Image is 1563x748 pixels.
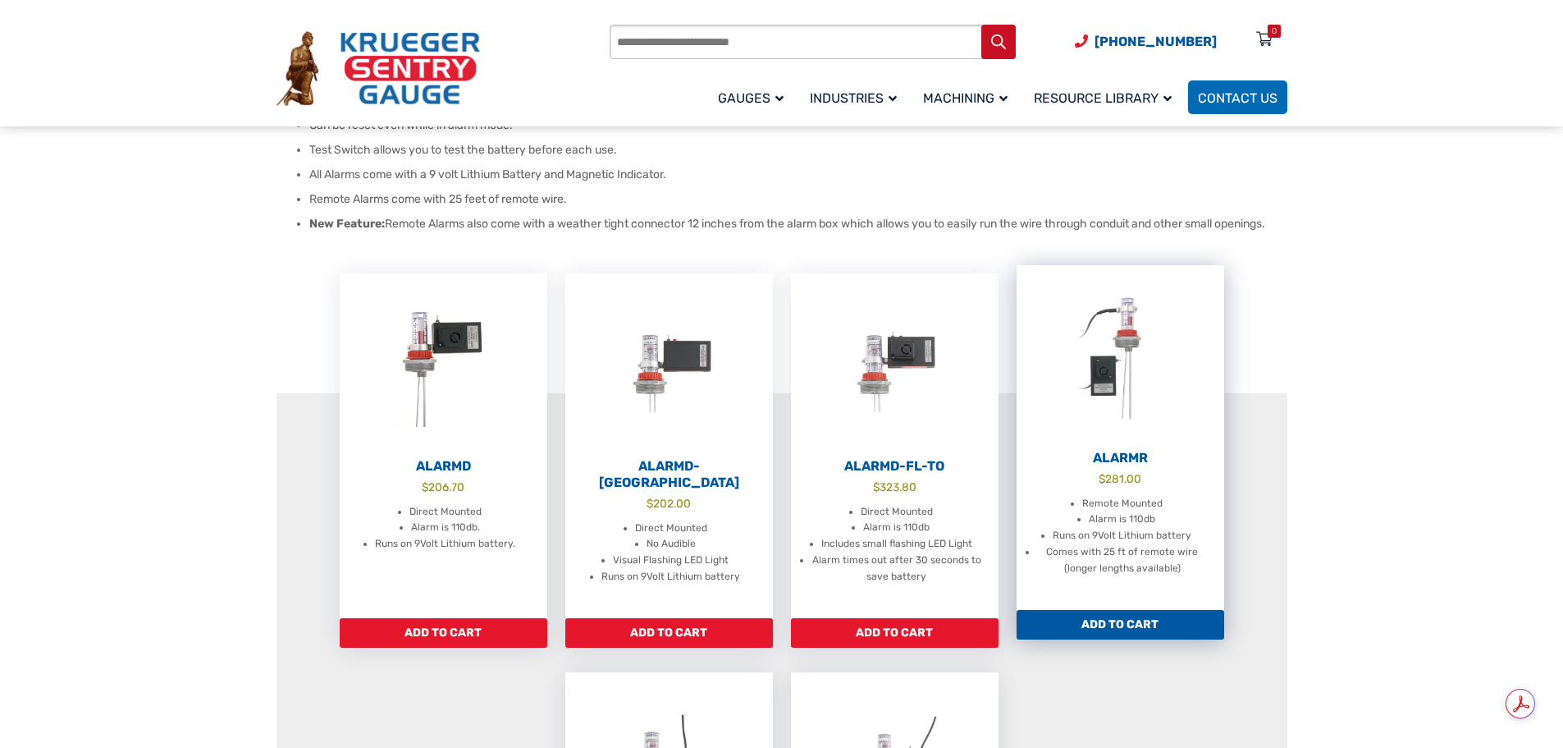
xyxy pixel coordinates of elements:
li: Remote Alarms also come with a weather tight connector 12 inches from the alarm box which allows ... [309,216,1287,232]
img: AlarmR [1017,265,1224,446]
h2: AlarmD [340,458,547,475]
li: Direct Mounted [861,504,933,521]
li: Remote Alarms come with 25 feet of remote wire. [309,191,1287,208]
span: Gauges [718,90,784,106]
a: Add to cart: “AlarmD-FL” [565,618,773,648]
h2: AlarmR [1017,450,1224,466]
span: Machining [923,90,1008,106]
img: Krueger Sentry Gauge [276,31,480,107]
li: Alarm is 110db [863,520,930,536]
div: 0 [1272,25,1277,38]
strong: New Feature: [309,217,385,231]
bdi: 202.00 [647,497,691,510]
span: Contact Us [1198,90,1277,106]
li: Runs on 9Volt Lithium battery. [375,536,515,553]
a: Add to cart: “AlarmD-FL-TO” [791,618,999,648]
img: AlarmD [340,273,547,454]
span: $ [647,497,653,510]
li: Alarm times out after 30 seconds to save battery [811,553,982,585]
span: Industries [810,90,897,106]
a: Resource Library [1024,78,1188,117]
a: Industries [800,78,913,117]
a: Phone Number (920) 434-8860 [1075,31,1217,52]
li: No Audible [647,536,696,553]
a: AlarmD-FL-TO $323.80 Direct Mounted Alarm is 110db Includes small flashing LED Light Alarm times ... [791,273,999,618]
img: AlarmD-FL [565,273,773,454]
li: Includes small flashing LED Light [821,536,972,553]
li: Direct Mounted [635,521,707,537]
li: Alarm is 110db. [411,520,480,536]
li: Test Switch allows you to test the battery before each use. [309,142,1287,158]
li: Direct Mounted [409,504,482,521]
bdi: 206.70 [422,480,464,493]
span: $ [1099,472,1105,485]
img: AlarmD-FL-TO [791,273,999,454]
h2: AlarmD-[GEOGRAPHIC_DATA] [565,458,773,491]
a: Add to cart: “AlarmD” [340,618,547,648]
a: AlarmD-[GEOGRAPHIC_DATA] $202.00 Direct Mounted No Audible Visual Flashing LED Light Runs on 9Vol... [565,273,773,618]
li: Remote Mounted [1082,496,1163,512]
span: [PHONE_NUMBER] [1095,34,1217,49]
li: Visual Flashing LED Light [613,553,729,569]
li: All Alarms come with a 9 volt Lithium Battery and Magnetic Indicator. [309,167,1287,183]
h2: AlarmD-FL-TO [791,458,999,475]
a: Machining [913,78,1024,117]
span: $ [422,480,428,493]
a: AlarmR $281.00 Remote Mounted Alarm is 110db Runs on 9Volt Lithium battery Comes with 25 ft of re... [1017,265,1224,610]
span: $ [873,480,880,493]
a: Contact Us [1188,80,1287,114]
span: Resource Library [1034,90,1172,106]
a: AlarmD $206.70 Direct Mounted Alarm is 110db. Runs on 9Volt Lithium battery. [340,273,547,618]
li: Alarm is 110db [1089,512,1155,528]
a: Add to cart: “AlarmR” [1017,610,1224,640]
a: Gauges [708,78,800,117]
li: Comes with 25 ft of remote wire (longer lengths available) [1037,544,1208,577]
bdi: 281.00 [1099,472,1141,485]
bdi: 323.80 [873,480,916,493]
li: Runs on 9Volt Lithium battery [1053,528,1191,544]
li: Runs on 9Volt Lithium battery [601,569,740,585]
